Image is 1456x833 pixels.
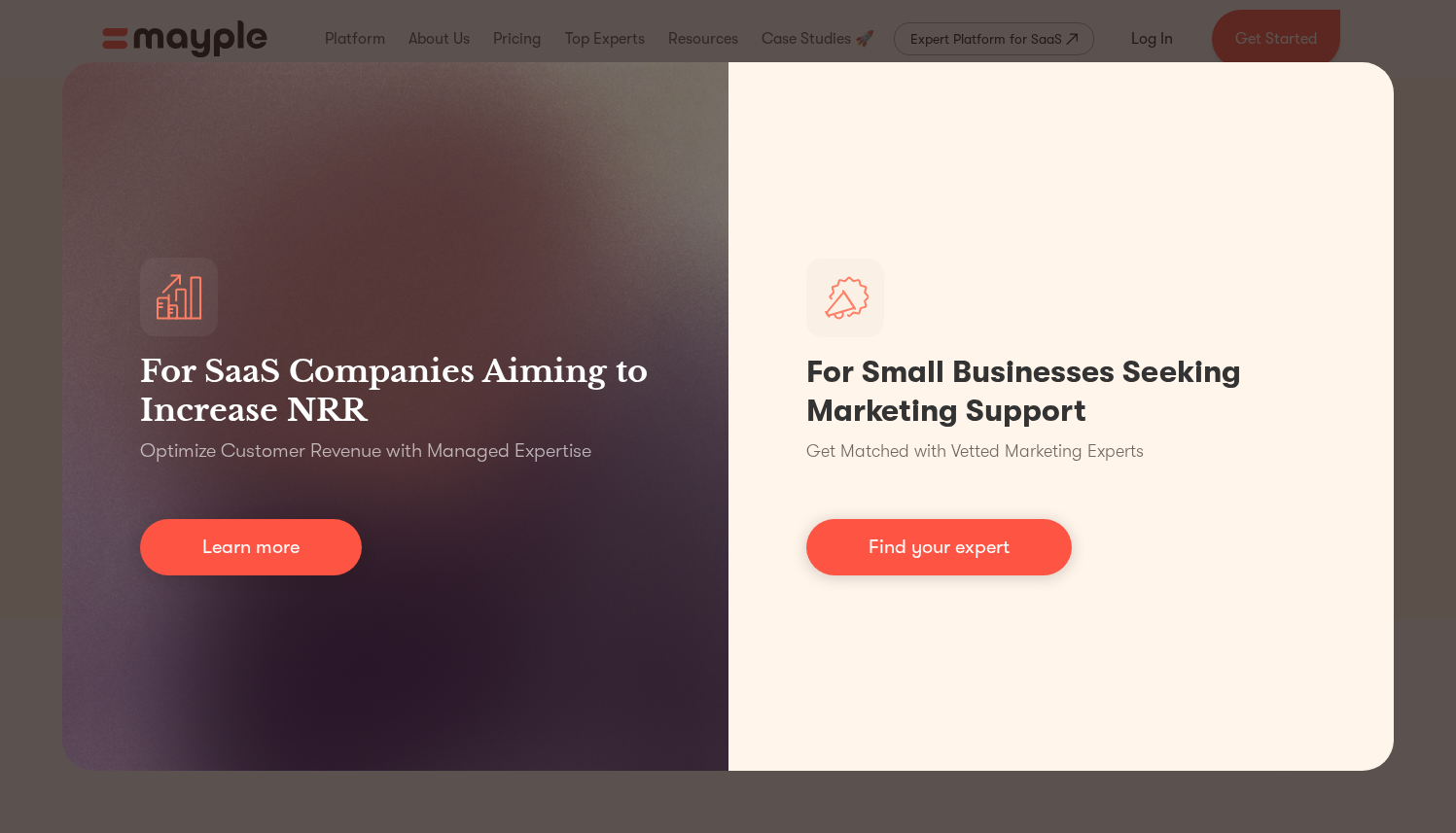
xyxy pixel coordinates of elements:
p: Get Matched with Vetted Marketing Experts [806,438,1144,465]
a: Find your expert [806,519,1072,575]
h1: For Small Businesses Seeking Marketing Support [806,353,1317,431]
a: Learn more [140,519,362,575]
h3: For SaaS Companies Aiming to Increase NRR [140,352,651,430]
p: Optimize Customer Revenue with Managed Expertise [140,437,591,465]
